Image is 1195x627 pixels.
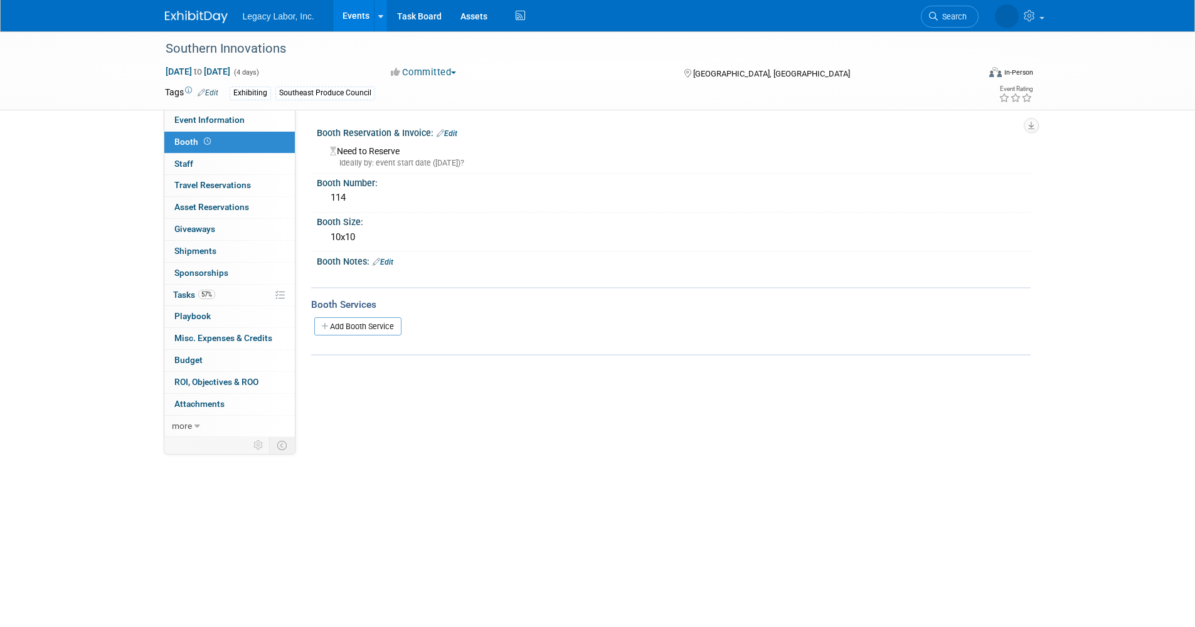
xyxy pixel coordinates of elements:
span: Misc. Expenses & Credits [174,333,272,343]
span: Sponsorships [174,268,228,278]
span: Staff [174,159,193,169]
a: Misc. Expenses & Credits [164,328,295,349]
div: Booth Reservation & Invoice: [317,124,1031,140]
div: Booth Notes: [317,252,1031,268]
a: Edit [198,88,218,97]
span: Giveaways [174,224,215,234]
a: Booth [164,132,295,153]
span: 57% [198,290,215,299]
a: Add Booth Service [314,317,401,335]
div: Ideally by: event start date ([DATE])? [330,157,1021,169]
span: ROI, Objectives & ROO [174,377,258,387]
a: Playbook [164,306,295,327]
img: ExhibitDay [165,11,228,23]
span: Legacy Labor, Inc. [243,11,314,21]
div: Booth Number: [317,174,1031,189]
span: (4 days) [233,68,259,76]
a: Event Information [164,110,295,131]
span: Attachments [174,399,225,409]
a: Attachments [164,394,295,415]
a: Edit [437,129,457,138]
span: Booth [174,137,213,147]
a: Staff [164,154,295,175]
div: 10x10 [326,228,1021,247]
div: Event Format [905,65,1034,84]
button: Committed [386,66,461,79]
a: Giveaways [164,219,295,240]
a: more [164,416,295,437]
a: Budget [164,350,295,371]
div: Booth Size: [317,213,1031,228]
span: [DATE] [DATE] [165,66,231,77]
a: Asset Reservations [164,197,295,218]
span: Playbook [174,311,211,321]
img: Taylor Williams [995,4,1019,28]
a: Tasks57% [164,285,295,306]
span: Tasks [173,290,215,300]
div: Need to Reserve [326,142,1021,169]
div: Exhibiting [230,87,271,100]
td: Toggle Event Tabs [269,437,295,453]
div: Southern Innovations [161,38,960,60]
td: Tags [165,86,218,100]
span: Shipments [174,246,216,256]
div: Booth Services [311,298,1031,312]
span: Budget [174,355,203,365]
div: Southeast Produce Council [275,87,375,100]
span: to [192,66,204,76]
a: Edit [373,258,393,266]
div: 114 [326,188,1021,208]
a: Search [921,6,979,28]
span: [GEOGRAPHIC_DATA], [GEOGRAPHIC_DATA] [693,69,850,78]
div: In-Person [1004,68,1033,77]
a: Travel Reservations [164,175,295,196]
a: Shipments [164,241,295,262]
td: Personalize Event Tab Strip [248,437,270,453]
img: Format-Inperson.png [989,67,1002,77]
span: Travel Reservations [174,180,251,190]
span: more [172,421,192,431]
span: Asset Reservations [174,202,249,212]
a: ROI, Objectives & ROO [164,372,295,393]
span: Event Information [174,115,245,125]
div: Event Rating [999,86,1033,92]
a: Sponsorships [164,263,295,284]
span: Booth not reserved yet [201,137,213,146]
span: Search [938,12,967,21]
